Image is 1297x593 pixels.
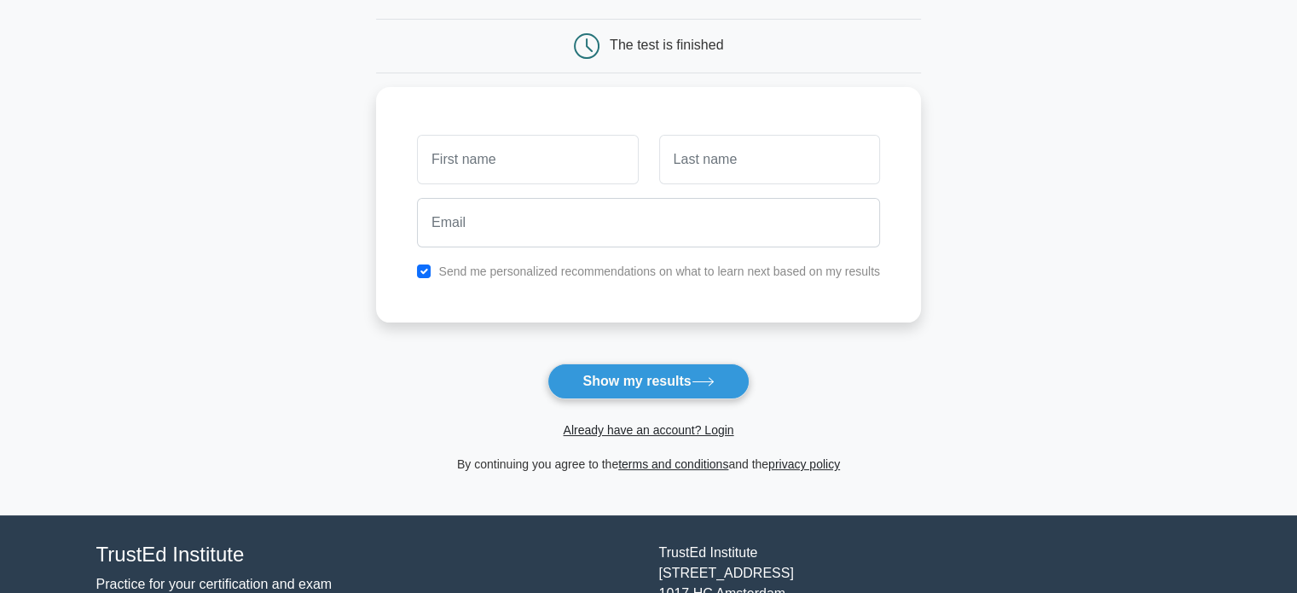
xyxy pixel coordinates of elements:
[547,363,749,399] button: Show my results
[563,423,733,437] a: Already have an account? Login
[417,198,880,247] input: Email
[366,454,931,474] div: By continuing you agree to the and the
[96,577,333,591] a: Practice for your certification and exam
[438,265,880,278] label: Send me personalized recommendations on what to learn next based on my results
[610,38,723,52] div: The test is finished
[768,457,840,471] a: privacy policy
[417,135,638,184] input: First name
[659,135,880,184] input: Last name
[618,457,728,471] a: terms and conditions
[96,543,639,567] h4: TrustEd Institute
